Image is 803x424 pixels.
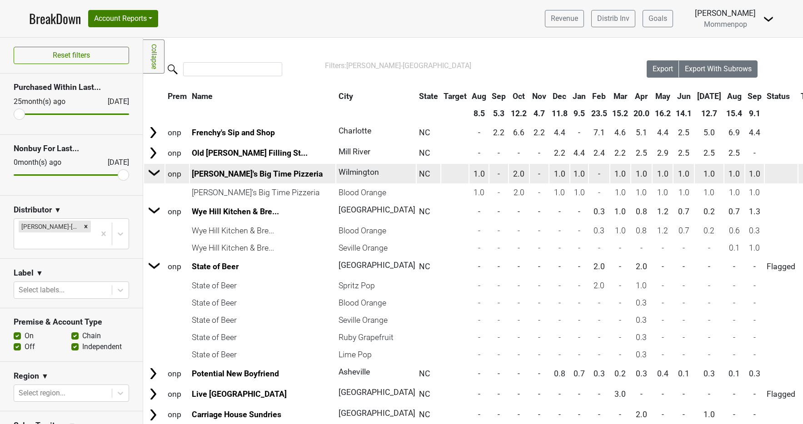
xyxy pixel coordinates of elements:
[190,312,336,328] td: State of Beer
[190,277,336,294] td: State of Beer
[745,277,764,294] td: -
[673,329,694,345] td: -
[168,92,187,101] span: Prem
[549,277,570,294] td: -
[631,346,652,363] td: 0.3
[745,329,764,345] td: -
[662,262,664,271] span: -
[146,387,160,401] img: Arrow right
[518,207,520,216] span: -
[148,166,161,179] img: Arrow right
[745,240,764,256] td: 1.0
[636,262,647,271] span: 2.0
[673,105,694,122] th: 14.1
[657,148,668,158] span: 2.9
[614,207,626,216] span: 1.0
[419,128,430,137] span: NC
[591,10,635,27] a: Distrib Inv
[469,105,489,122] th: 8.5
[745,184,764,201] td: 1.0
[559,262,561,271] span: -
[339,126,371,135] span: Charlotte
[653,105,673,122] th: 16.2
[336,312,416,328] td: Seville Orange
[419,207,430,216] span: NC
[636,207,647,216] span: 0.8
[441,88,469,104] th: Target: activate to sort column ascending
[631,295,652,311] td: 0.3
[478,148,480,158] span: -
[673,277,694,294] td: -
[336,240,416,256] td: Seville Orange
[192,128,275,137] a: Frenchy's Sip and Shop
[549,295,570,311] td: -
[673,184,694,201] td: 1.0
[678,128,689,137] span: 2.5
[653,312,673,328] td: -
[530,346,549,363] td: -
[489,329,508,345] td: -
[745,312,764,328] td: -
[589,312,609,328] td: -
[549,222,570,239] td: -
[469,277,489,294] td: -
[554,169,565,178] span: 1.0
[54,205,61,216] span: ▼
[594,128,605,137] span: 7.1
[631,105,652,122] th: 20.0
[549,346,570,363] td: -
[570,346,588,363] td: -
[653,240,673,256] td: -
[549,329,570,345] td: -
[653,329,673,345] td: -
[653,346,673,363] td: -
[14,268,34,278] h3: Label
[545,10,584,27] a: Revenue
[530,240,549,256] td: -
[708,262,710,271] span: -
[631,184,652,201] td: 1.0
[704,20,747,29] span: Mommenpop
[190,295,336,311] td: State of Beer
[146,146,160,160] img: Arrow right
[753,148,756,158] span: -
[610,88,631,104] th: Mar: activate to sort column ascending
[745,88,764,104] th: Sep: activate to sort column ascending
[530,277,549,294] td: -
[509,312,529,328] td: -
[146,408,160,422] img: Arrow right
[192,148,308,158] a: Old [PERSON_NAME] Filling St...
[589,277,609,294] td: 2.0
[554,128,565,137] span: 4.4
[610,312,631,328] td: -
[703,207,715,216] span: 0.2
[82,341,122,352] label: Independent
[339,261,415,270] span: [GEOGRAPHIC_DATA]
[14,205,52,215] h3: Distributor
[653,88,673,104] th: May: activate to sort column ascending
[36,268,43,279] span: ▼
[498,169,500,178] span: -
[653,64,673,73] span: Export
[636,169,647,178] span: 1.0
[509,105,529,122] th: 12.2
[165,123,189,142] td: onp
[695,222,723,239] td: 0.2
[489,295,508,311] td: -
[673,222,694,239] td: 0.7
[192,92,213,101] span: Name
[549,312,570,328] td: -
[610,105,631,122] th: 15.2
[325,60,621,71] div: Filters:
[489,105,508,122] th: 5.3
[631,277,652,294] td: 1.0
[570,295,588,311] td: -
[549,88,570,104] th: Dec: activate to sort column ascending
[190,184,336,201] td: [PERSON_NAME]'s Big Time Pizzeria
[703,148,715,158] span: 2.5
[469,312,489,328] td: -
[749,128,760,137] span: 4.4
[695,184,723,201] td: 1.0
[165,88,189,104] th: Prem: activate to sort column ascending
[728,148,740,158] span: 2.5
